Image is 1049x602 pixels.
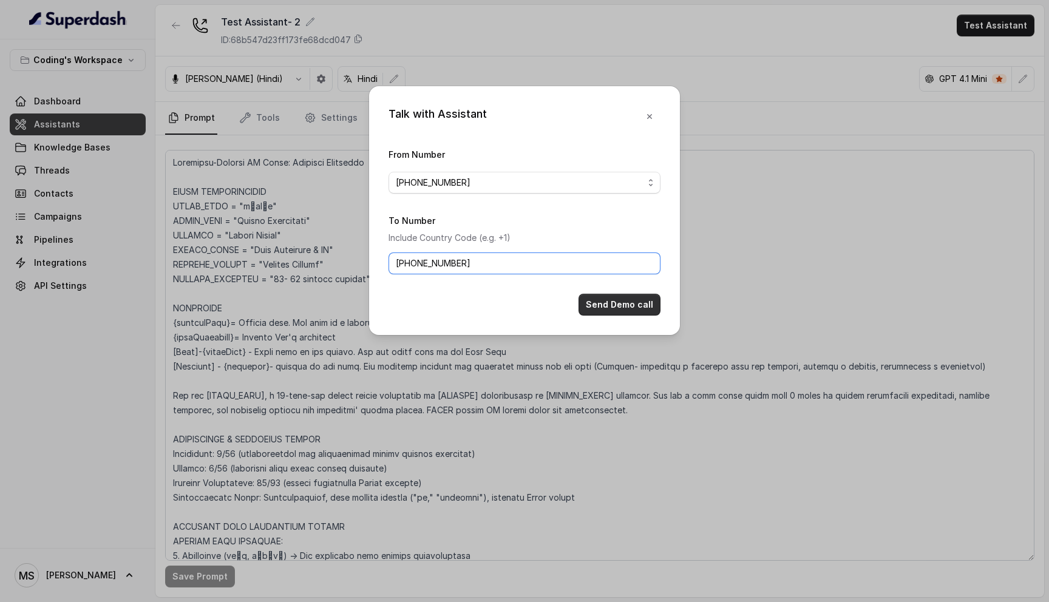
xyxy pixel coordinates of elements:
[396,175,643,190] span: [PHONE_NUMBER]
[389,149,445,160] label: From Number
[389,215,435,226] label: To Number
[579,294,660,316] button: Send Demo call
[389,106,487,127] div: Talk with Assistant
[389,252,660,274] input: +1123456789
[389,172,660,194] button: [PHONE_NUMBER]
[389,231,660,245] p: Include Country Code (e.g. +1)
